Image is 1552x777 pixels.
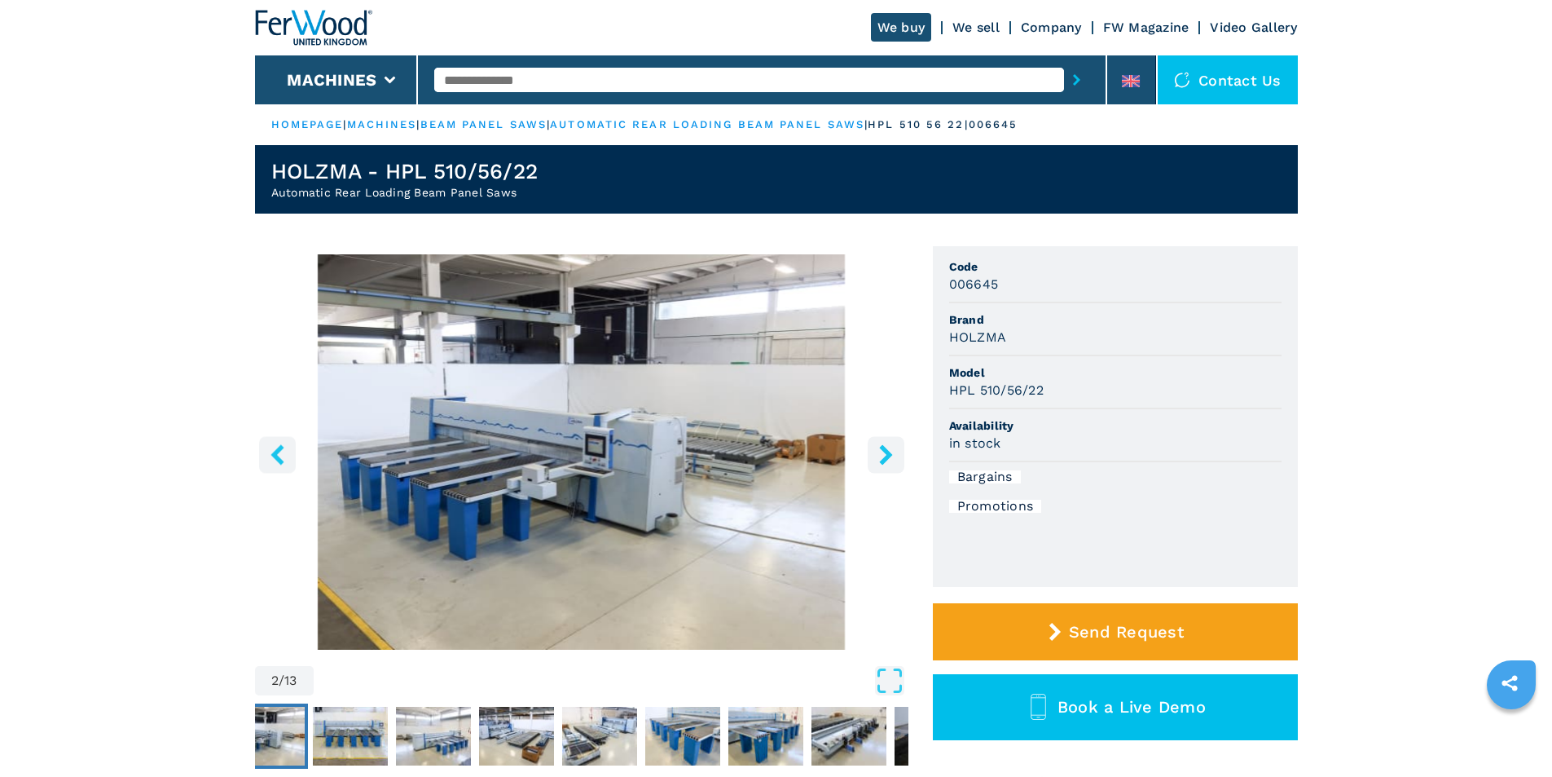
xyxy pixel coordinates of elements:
span: Model [949,364,1282,381]
span: Code [949,258,1282,275]
button: Open Fullscreen [318,666,904,695]
nav: Thumbnail Navigation [226,704,880,769]
h3: HOLZMA [949,328,1007,347]
img: Automatic Rear Loading Beam Panel Saws HOLZMA HPL 510/56/22 [255,254,908,650]
span: | [416,118,420,130]
h2: Automatic Rear Loading Beam Panel Saws [271,184,539,201]
button: Go to Slide 5 [476,704,557,769]
img: d6431822e9a1f3d08fd8708c734394ee [645,707,720,766]
p: hpl 510 56 22 | [868,117,968,132]
span: 2 [271,674,279,687]
img: d9e7845063505090db3d407b92c6fac6 [895,707,969,766]
h3: in stock [949,434,1001,453]
iframe: Chat [1483,704,1540,765]
button: submit-button [1064,61,1089,99]
button: Go to Slide 2 [226,704,308,769]
button: Machines [287,70,376,90]
button: Go to Slide 4 [393,704,474,769]
a: FW Magazine [1103,20,1189,35]
button: Go to Slide 6 [559,704,640,769]
span: | [864,118,868,130]
img: edd60458fd1a62a941338b9adb617b37 [396,707,471,766]
a: machines [347,118,417,130]
a: HOMEPAGE [271,118,344,130]
a: We buy [871,13,932,42]
button: Go to Slide 7 [642,704,723,769]
span: | [343,118,346,130]
div: Go to Slide 2 [255,254,908,650]
button: Go to Slide 8 [725,704,807,769]
a: We sell [952,20,1000,35]
h3: HPL 510/56/22 [949,381,1044,400]
img: Ferwood [255,10,372,46]
button: Go to Slide 9 [808,704,890,769]
span: Brand [949,311,1282,328]
div: Bargains [949,470,1021,483]
span: Book a Live Demo [1057,697,1206,717]
h3: 006645 [949,275,999,294]
a: sharethis [1489,663,1530,704]
img: 8ae427bd94008f4b124ca0191018a3f2 [230,707,305,766]
span: | [547,118,550,130]
a: Video Gallery [1210,20,1297,35]
button: Book a Live Demo [933,674,1298,740]
span: Availability [949,417,1282,434]
img: 357190936255c8cba5a43e19e9455455 [728,707,803,766]
a: beam panel saws [420,118,547,130]
p: 006645 [969,117,1018,132]
span: / [279,674,284,687]
img: 114d85c7348b030f6a1ba9820eaa9c0b [811,707,886,766]
button: left-button [259,436,296,473]
img: c00c036e118c3bdefad891a0db9abb63 [562,707,637,766]
img: 23538ff90c946a54ae99ef0fcbb63c6c [479,707,554,766]
img: 7abf6221e04faabd2c3a6593366ec728 [313,707,388,766]
a: automatic rear loading beam panel saws [550,118,864,130]
button: Go to Slide 3 [310,704,391,769]
div: Promotions [949,500,1042,513]
button: right-button [868,436,904,473]
button: Send Request [933,603,1298,660]
span: 13 [284,674,297,687]
span: Send Request [1069,622,1184,642]
img: Contact us [1174,72,1190,88]
button: Go to Slide 10 [891,704,973,769]
h1: HOLZMA - HPL 510/56/22 [271,158,539,184]
div: Contact us [1158,55,1298,104]
a: Company [1021,20,1082,35]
